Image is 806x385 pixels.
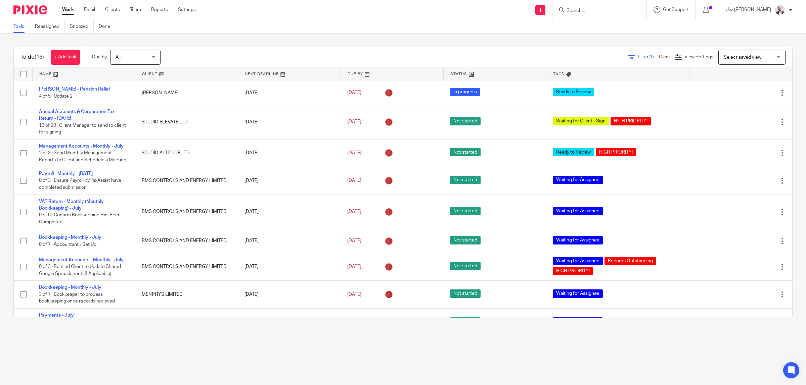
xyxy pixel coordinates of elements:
a: Reports [151,6,168,13]
span: [DATE] [347,292,361,297]
a: Bookkeeping - Monthly - July [39,285,101,290]
td: [DATE] [238,229,341,253]
td: STUDIO ELEVATE LTD [135,105,238,139]
td: BMS CONTROLS AND ENERGY LIMITED [135,167,238,195]
span: Not started [450,317,481,326]
td: [DATE] [238,281,341,308]
span: [DATE] [347,178,361,183]
span: Records Outstanding [604,257,656,265]
td: [DATE] [238,308,341,336]
span: 0 of 7 · Accountant - Set Up [39,242,96,247]
span: 0 of 6 · Confirm Bookkeeping Has Been Completed [39,213,121,225]
a: [PERSON_NAME] - Pension Relief [39,87,110,92]
span: [DATE] [347,91,361,95]
td: [PERSON_NAME] [135,81,238,105]
img: 48292-0008-compressed%20square.jpg [774,5,785,15]
span: All [116,55,121,60]
span: 3 of 7 · Bookkeeper to process bookkeeping once records recieved [39,292,115,304]
a: Payroll - Monthly - [DATE] [39,171,93,176]
span: Waiting for Client - Sign [553,117,609,125]
a: Clients [105,6,120,13]
span: [DATE] [347,209,361,214]
a: Management Accounts - Monthly - July [39,144,124,149]
td: STUDIO ALTITUDE LTD [135,139,238,167]
span: View Settings [684,55,713,59]
span: Ready to Review [553,88,594,96]
span: [DATE] [347,238,361,243]
a: Management Accounts - Monthly - July [39,258,124,262]
td: [DATE] [238,139,341,167]
span: Tags [553,72,565,76]
a: Clear [659,55,670,59]
span: Waiting for Assignee [553,176,603,184]
td: [DATE] [238,253,341,280]
a: Snoozed [70,20,94,33]
td: BMS CONTROLS AND ENERGY LIMITED [135,195,238,229]
span: 2 of 3 · Send Monthly Management Reports to Client and Schedule a Meeting [39,151,126,162]
span: 4 of 5 · Update 2 [39,94,73,99]
a: Annual Accounts & Corporation Tax Return - [DATE] [39,109,115,121]
td: [DATE] [238,105,341,139]
p: Due by [92,54,107,60]
span: Waiting for Assignee [553,236,603,244]
td: MENPHYS LIMITED [135,281,238,308]
span: HIGH PRIORITY! [553,267,593,275]
span: [DATE] [347,120,361,124]
td: BMS CONTROLS AND ENERGY LIMITED [135,253,238,280]
span: [DATE] [347,151,361,155]
span: Filter [638,55,659,59]
span: Waiting for Assignee [553,317,603,326]
td: [DATE] [238,81,341,105]
span: Waiting for Assignee [553,207,603,215]
span: Waiting for Assignee [553,289,603,298]
span: HIGH PRIORITY! [596,148,636,156]
span: Not started [450,148,481,156]
span: Waiting for Assignee [553,257,603,265]
td: BMS CONTROLS AND ENERGY LIMITED [135,308,238,336]
span: Get Support [663,7,689,12]
span: Ready to Review [553,148,594,156]
a: Email [84,6,95,13]
span: (1) [648,55,654,59]
h1: To do [20,54,44,61]
span: HIGH PRIORITY! [611,117,651,125]
td: BMS CONTROLS AND ENERGY LIMITED [135,229,238,253]
a: Settings [178,6,196,13]
img: Pixie [13,5,47,14]
a: To do [13,20,30,33]
span: Select saved view [724,55,761,60]
td: [DATE] [238,195,341,229]
span: [DATE] [347,264,361,269]
a: Team [130,6,141,13]
span: Not started [450,289,481,298]
a: Work [62,6,74,13]
span: 13 of 20 · Client Manager to send to client for signing [39,123,126,135]
a: + Add task [51,50,80,65]
span: Not started [450,236,481,244]
a: VAT Return - Monthly (Monthly Bookkeeping) - July [39,199,104,211]
span: (16) [35,54,44,60]
span: 0 of 3 · Remind Client to Update Shared Google Spreadsheet (If Applicable) [39,264,121,276]
span: 0 of 3 · Ensure Payroll by TaxAssist have completed submission [39,178,121,190]
span: Not started [450,117,481,125]
span: Not started [450,207,481,215]
p: Jaz [PERSON_NAME] [726,6,771,13]
a: Payments - July [39,313,74,318]
a: Bookkeeping - Monthly - July [39,235,101,240]
td: [DATE] [238,167,341,195]
span: Not started [450,262,481,270]
input: Search [566,8,626,14]
span: Not started [450,176,481,184]
span: In progress [450,88,480,96]
a: Reassigned [35,20,65,33]
a: Done [99,20,115,33]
